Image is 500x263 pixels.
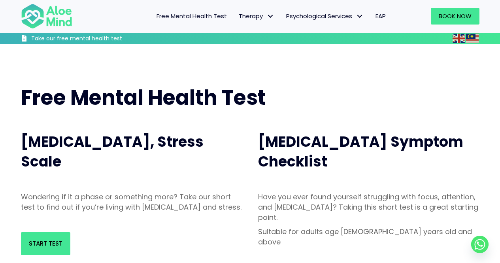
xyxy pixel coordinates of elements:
[157,12,227,20] span: Free Mental Health Test
[258,132,463,172] span: [MEDICAL_DATA] Symptom Checklist
[233,8,280,25] a: TherapyTherapy: submenu
[21,132,204,172] span: [MEDICAL_DATA], Stress Scale
[239,12,274,20] span: Therapy
[83,8,392,25] nav: Menu
[21,192,242,212] p: Wondering if it a phase or something more? Take our short test to find out if you’re living with ...
[471,236,489,253] a: Whatsapp
[258,192,479,223] p: Have you ever found yourself struggling with focus, attention, and [MEDICAL_DATA]? Taking this sh...
[439,12,472,20] span: Book Now
[453,34,465,43] img: en
[453,34,466,43] a: English
[258,227,479,247] p: Suitable for adults age [DEMOGRAPHIC_DATA] years old and above
[354,11,366,22] span: Psychological Services: submenu
[31,35,164,43] h3: Take our free mental health test
[466,34,479,43] img: ms
[265,11,276,22] span: Therapy: submenu
[370,8,392,25] a: EAP
[151,8,233,25] a: Free Mental Health Test
[29,239,62,248] span: Start Test
[466,34,479,43] a: Malay
[286,12,364,20] span: Psychological Services
[21,3,72,29] img: Aloe mind Logo
[21,35,164,44] a: Take our free mental health test
[21,83,266,112] span: Free Mental Health Test
[21,232,70,255] a: Start Test
[375,12,386,20] span: EAP
[431,8,479,25] a: Book Now
[280,8,370,25] a: Psychological ServicesPsychological Services: submenu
